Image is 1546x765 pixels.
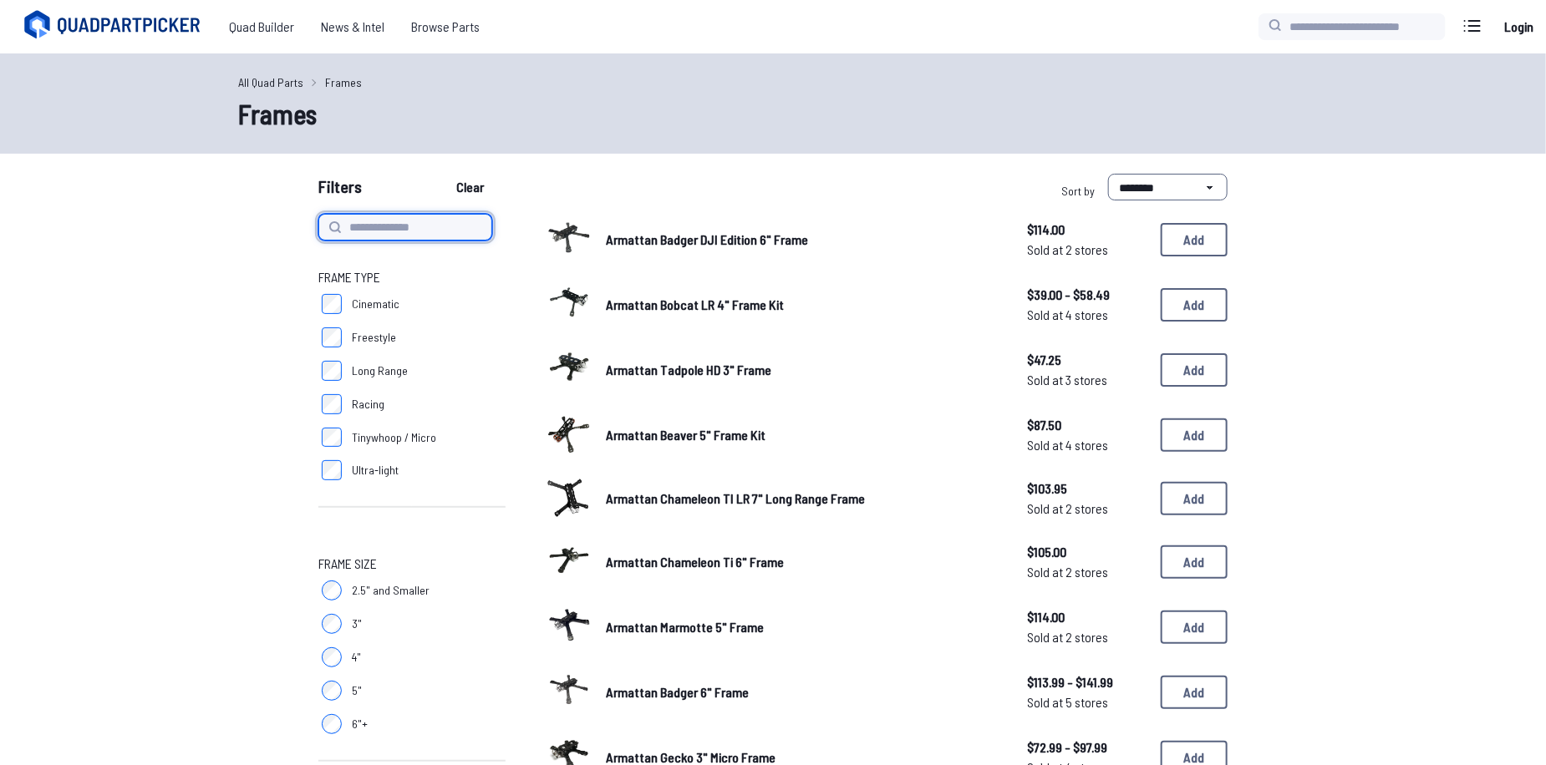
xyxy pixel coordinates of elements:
button: Add [1161,545,1228,579]
a: image [546,344,592,396]
span: Sold at 4 stores [1027,435,1147,455]
span: Sort by [1061,184,1095,198]
span: 4" [352,649,361,666]
img: image [546,344,592,391]
span: $87.50 [1027,415,1147,435]
a: Armattan Chameleon TI LR 7" Long Range Frame [606,489,1000,509]
a: Frames [325,73,362,91]
a: Armattan Beaver 5" Frame Kit [606,425,1000,445]
input: 2.5" and Smaller [322,580,342,600]
button: Add [1161,482,1228,515]
a: Armattan Badger DJI Edition 6" Frame [606,230,1000,250]
img: image [546,536,592,583]
button: Add [1161,288,1228,322]
img: image [546,214,592,261]
span: Armattan Chameleon TI LR 7" Long Range Frame [606,490,865,506]
span: Tinywhoop / Micro [352,429,436,446]
span: $114.00 [1027,607,1147,627]
span: 2.5" and Smaller [352,582,430,599]
span: Cinematic [352,296,399,312]
span: Armattan Marmotte 5" Frame [606,619,764,635]
span: $103.95 [1027,479,1147,499]
span: 3" [352,616,362,632]
a: image [546,279,592,331]
span: Armattan Gecko 3" Micro Frame [606,749,776,765]
span: Sold at 2 stores [1027,240,1147,260]
input: Cinematic [322,294,342,314]
a: Quad Builder [216,10,308,43]
span: 5" [352,682,362,699]
input: Ultra-light [322,460,342,480]
span: $105.00 [1027,542,1147,562]
a: Armattan Tadpole HD 3" Frame [606,360,1000,380]
span: $114.00 [1027,220,1147,240]
span: Frame Type [318,267,380,287]
span: Sold at 5 stores [1027,692,1147,712]
span: Armattan Bobcat LR 4" Frame Kit [606,296,784,312]
span: Freestyle [352,329,396,346]
input: Tinywhoop / Micro [322,428,342,448]
span: Sold at 2 stores [1027,627,1147,647]
img: image [546,478,592,518]
input: Racing [322,394,342,414]
select: Sort by [1108,174,1228,200]
img: image [546,279,592,326]
input: 5" [322,681,342,701]
img: image [546,601,592,648]
span: Racing [352,396,384,413]
a: Browse Parts [398,10,493,43]
a: Login [1499,10,1539,43]
button: Add [1161,353,1228,387]
span: $47.25 [1027,350,1147,370]
span: $72.99 - $97.99 [1027,737,1147,757]
input: 3" [322,614,342,634]
span: Long Range [352,362,408,379]
span: Armattan Tadpole HD 3" Frame [606,362,771,377]
a: image [546,474,592,523]
a: image [546,666,592,718]
button: Add [1161,676,1228,709]
h1: Frames [238,94,1308,134]
a: Armattan Badger 6" Frame [606,682,1000,702]
span: Filters [318,174,362,207]
a: image [546,409,592,461]
input: 6"+ [322,714,342,734]
a: Armattan Bobcat LR 4" Frame Kit [606,295,1000,315]
span: $113.99 - $141.99 [1027,672,1147,692]
span: Sold at 3 stores [1027,370,1147,390]
span: Sold at 4 stores [1027,305,1147,325]
span: 6"+ [352,716,368,732]
span: Ultra-light [352,462,399,479]
span: Armattan Badger DJI Edition 6" Frame [606,231,808,247]
input: Freestyle [322,327,342,347]
button: Clear [442,174,498,200]
a: Armattan Chameleon Ti 6" Frame [606,552,1000,572]
input: 4" [322,647,342,667]
span: Armattan Chameleon Ti 6" Frame [606,554,784,570]
input: Long Range [322,361,342,381]
a: image [546,601,592,653]
a: All Quad Parts [238,73,303,91]
a: image [546,214,592,266]
button: Add [1161,223,1228,256]
a: News & Intel [308,10,398,43]
a: image [546,536,592,588]
span: Armattan Beaver 5" Frame Kit [606,427,765,443]
span: $39.00 - $58.49 [1027,285,1147,305]
a: Armattan Marmotte 5" Frame [606,617,1000,637]
span: Sold at 2 stores [1027,499,1147,519]
span: Armattan Badger 6" Frame [606,684,749,700]
img: image [546,409,592,456]
img: image [546,666,592,713]
span: Frame Size [318,554,377,574]
button: Add [1161,418,1228,452]
span: Sold at 2 stores [1027,562,1147,582]
button: Add [1161,610,1228,644]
